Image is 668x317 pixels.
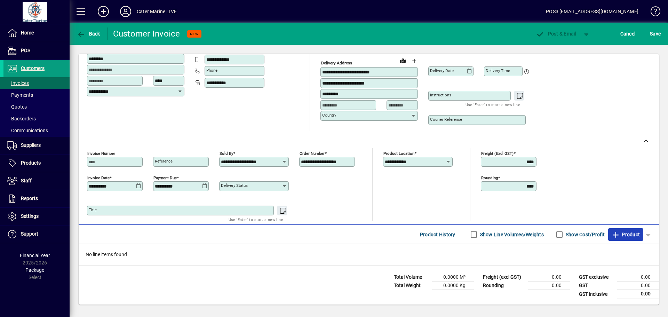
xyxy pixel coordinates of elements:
[3,190,70,207] a: Reports
[92,5,114,18] button: Add
[546,6,638,17] div: POS3 [EMAIL_ADDRESS][DOMAIN_NAME]
[21,65,45,71] span: Customers
[575,282,617,290] td: GST
[648,27,662,40] button: Save
[3,77,70,89] a: Invoices
[617,273,659,282] td: 0.00
[3,125,70,136] a: Communications
[3,137,70,154] a: Suppliers
[432,282,474,290] td: 0.0000 Kg
[608,228,643,241] button: Product
[645,1,659,24] a: Knowledge Base
[21,30,34,35] span: Home
[70,27,108,40] app-page-header-button: Back
[575,273,617,282] td: GST exclusive
[21,231,38,237] span: Support
[21,178,32,183] span: Staff
[466,101,520,109] mat-hint: Use 'Enter' to start a new line
[89,207,97,212] mat-label: Title
[408,55,420,66] button: Choose address
[612,229,640,240] span: Product
[7,80,29,86] span: Invoices
[3,101,70,113] a: Quotes
[87,151,115,156] mat-label: Invoice number
[190,32,199,36] span: NEW
[21,160,41,166] span: Products
[7,116,36,121] span: Backorders
[617,282,659,290] td: 0.00
[619,27,637,40] button: Cancel
[420,229,455,240] span: Product History
[617,290,659,299] td: 0.00
[206,68,217,73] mat-label: Phone
[650,28,661,39] span: ave
[137,6,177,17] div: Cater Marine LIVE
[532,27,580,40] button: Post & Email
[620,28,636,39] span: Cancel
[220,151,233,156] mat-label: Sold by
[3,154,70,172] a: Products
[650,31,653,37] span: S
[3,89,70,101] a: Payments
[25,267,44,273] span: Package
[481,175,498,180] mat-label: Rounding
[21,196,38,201] span: Reports
[481,151,514,156] mat-label: Freight (excl GST)
[75,27,102,40] button: Back
[575,290,617,299] td: GST inclusive
[383,151,414,156] mat-label: Product location
[7,104,27,110] span: Quotes
[7,92,33,98] span: Payments
[390,282,432,290] td: Total Weight
[21,48,30,53] span: POS
[479,273,528,282] td: Freight (excl GST)
[3,24,70,42] a: Home
[153,175,177,180] mat-label: Payment due
[479,282,528,290] td: Rounding
[390,273,432,282] td: Total Volume
[3,42,70,60] a: POS
[79,244,659,265] div: No line items found
[548,31,551,37] span: P
[300,151,325,156] mat-label: Order number
[3,225,70,243] a: Support
[87,175,110,180] mat-label: Invoice date
[21,142,41,148] span: Suppliers
[486,68,510,73] mat-label: Delivery time
[20,253,50,258] span: Financial Year
[564,231,605,238] label: Show Cost/Profit
[479,231,544,238] label: Show Line Volumes/Weights
[528,282,570,290] td: 0.00
[528,273,570,282] td: 0.00
[229,215,283,223] mat-hint: Use 'Enter' to start a new line
[430,117,462,122] mat-label: Courier Reference
[430,93,451,97] mat-label: Instructions
[114,5,137,18] button: Profile
[7,128,48,133] span: Communications
[3,172,70,190] a: Staff
[21,213,39,219] span: Settings
[322,113,336,118] mat-label: Country
[221,183,248,188] mat-label: Delivery status
[3,113,70,125] a: Backorders
[432,273,474,282] td: 0.0000 M³
[3,208,70,225] a: Settings
[430,68,454,73] mat-label: Delivery date
[397,55,408,66] a: View on map
[155,159,173,164] mat-label: Reference
[77,31,100,37] span: Back
[113,28,180,39] div: Customer Invoice
[536,31,576,37] span: ost & Email
[417,228,458,241] button: Product History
